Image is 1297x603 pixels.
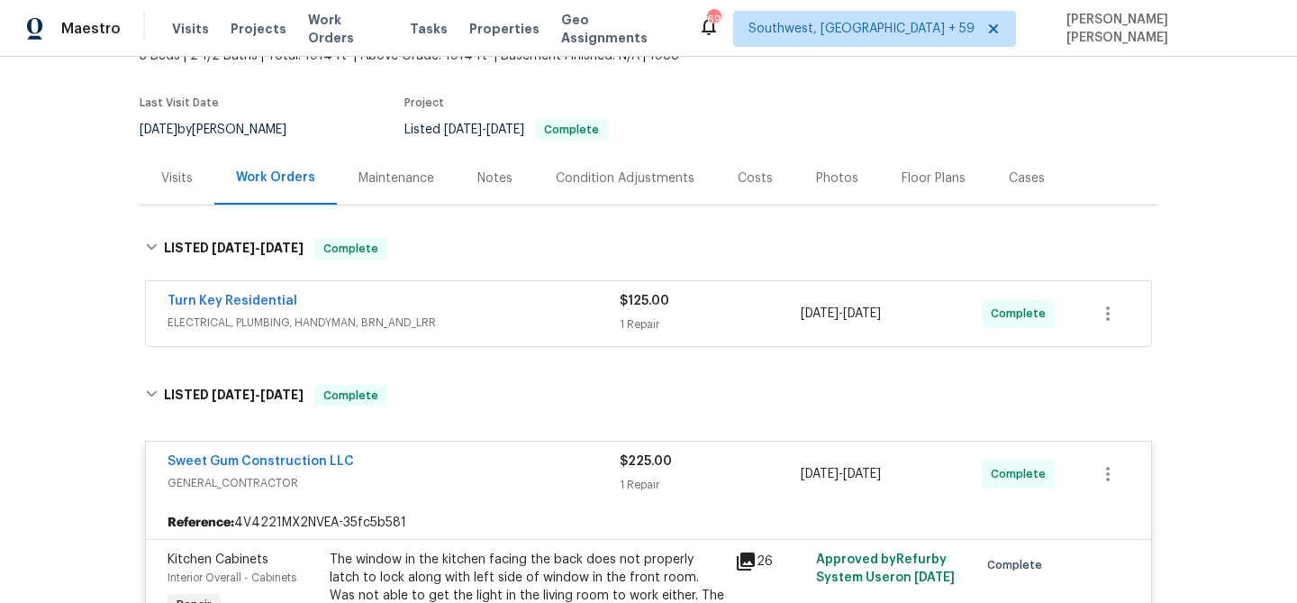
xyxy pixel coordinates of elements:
span: Complete [987,556,1049,574]
div: Photos [816,169,858,187]
a: Turn Key Residential [168,295,297,307]
span: Maestro [61,20,121,38]
span: [DATE] [801,307,839,320]
span: Approved by Refurby System User on [816,553,955,584]
div: Cases [1009,169,1045,187]
div: 1 Repair [620,315,801,333]
span: [DATE] [843,307,881,320]
span: - [212,388,304,401]
span: [DATE] [843,468,881,480]
span: [DATE] [260,242,304,254]
div: LISTED [DATE]-[DATE]Complete [140,367,1157,425]
span: - [801,305,881,323]
span: Work Orders [308,11,388,47]
span: GENERAL_CONTRACTOR [168,474,620,492]
a: Sweet Gum Construction LLC [168,455,354,468]
span: Southwest, [GEOGRAPHIC_DATA] + 59 [748,20,975,38]
span: - [801,465,881,483]
span: Complete [316,240,385,258]
span: Complete [991,305,1053,323]
div: 4V4221MX2NVEA-35fc5b581 [146,507,1151,539]
div: LISTED [DATE]-[DATE]Complete [140,220,1157,278]
span: [DATE] [212,242,255,254]
span: Complete [537,124,606,135]
span: Complete [316,387,385,405]
div: Work Orders [236,169,315,187]
span: [DATE] [801,468,839,480]
span: Properties [469,20,540,38]
span: [DATE] [212,388,255,401]
span: [DATE] [444,123,482,136]
span: Complete [991,465,1053,483]
span: Listed [404,123,608,136]
span: Tasks [410,23,448,35]
div: Maintenance [358,169,434,187]
span: ELECTRICAL, PLUMBING, HANDYMAN, BRN_AND_LRR [168,314,620,332]
span: Visits [172,20,209,38]
div: Floor Plans [902,169,966,187]
div: Costs [738,169,773,187]
b: Reference: [168,514,234,532]
span: [DATE] [140,123,177,136]
span: Kitchen Cabinets [168,553,268,566]
div: 26 [735,551,805,572]
span: Geo Assignments [561,11,676,47]
span: [DATE] [260,388,304,401]
span: [PERSON_NAME] [PERSON_NAME] [1059,11,1270,47]
div: Visits [161,169,193,187]
span: - [444,123,524,136]
h6: LISTED [164,385,304,407]
span: [DATE] [486,123,524,136]
span: [DATE] [914,571,955,584]
div: by [PERSON_NAME] [140,119,308,141]
div: Condition Adjustments [556,169,694,187]
span: Interior Overall - Cabinets [168,572,296,583]
div: Notes [477,169,512,187]
span: Projects [231,20,286,38]
span: $225.00 [620,455,672,468]
div: 699 [707,11,720,29]
div: 1 Repair [620,476,801,494]
span: Project [404,97,444,108]
span: - [212,242,304,254]
span: $125.00 [620,295,669,307]
h6: LISTED [164,238,304,260]
span: Last Visit Date [140,97,219,108]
